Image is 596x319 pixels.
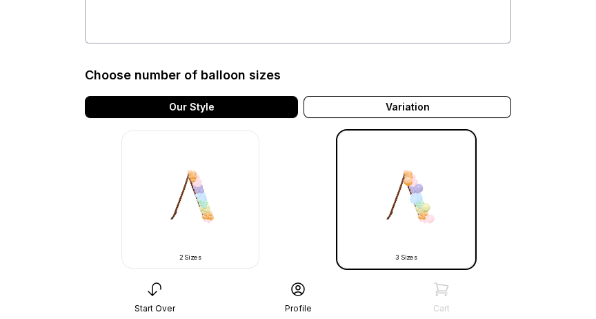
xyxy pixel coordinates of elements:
[85,66,281,85] div: Choose number of balloon sizes
[135,303,175,314] div: Start Over
[355,253,458,262] div: 3 Sizes
[285,303,312,314] div: Profile
[121,130,259,269] img: -
[139,253,242,262] div: 2 Sizes
[337,130,475,269] img: -
[85,96,298,118] div: Our Style
[433,303,450,314] div: Cart
[304,96,511,118] div: Variation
